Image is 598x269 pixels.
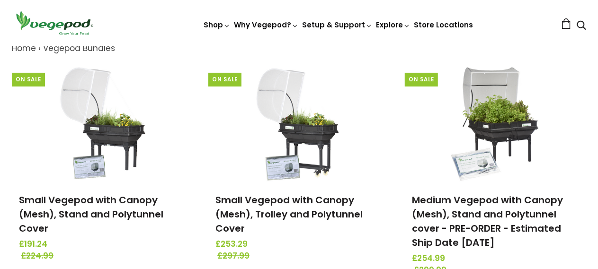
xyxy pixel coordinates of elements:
a: Small Vegepod with Canopy (Mesh), Trolley and Polytunnel Cover [215,193,363,235]
img: Vegepod [12,9,97,36]
a: Medium Vegepod with Canopy (Mesh), Stand and Polytunnel cover - PRE-ORDER - Estimated Ship Date [... [412,193,563,249]
img: Small Vegepod with Canopy (Mesh), Trolley and Polytunnel Cover [250,64,349,182]
span: › [38,43,41,54]
a: Explore [376,20,411,30]
a: Home [12,43,36,54]
a: Search [577,21,586,31]
span: £253.29 [215,238,383,251]
a: Why Vegepod? [234,20,299,30]
span: £224.99 [21,250,188,262]
a: Small Vegepod with Canopy (Mesh), Stand and Polytunnel Cover [19,193,163,235]
span: £254.99 [412,252,579,265]
a: Vegepod Bundles [43,43,115,54]
a: Store Locations [414,20,473,30]
span: £191.24 [19,238,186,251]
a: Setup & Support [303,20,373,30]
img: Medium Vegepod with Canopy (Mesh), Stand and Polytunnel cover - PRE-ORDER - Estimated Ship Date S... [446,64,545,182]
a: Shop [204,20,231,30]
nav: breadcrumbs [12,43,586,55]
span: £297.99 [217,250,384,262]
img: Small Vegepod with Canopy (Mesh), Stand and Polytunnel Cover [53,64,152,182]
